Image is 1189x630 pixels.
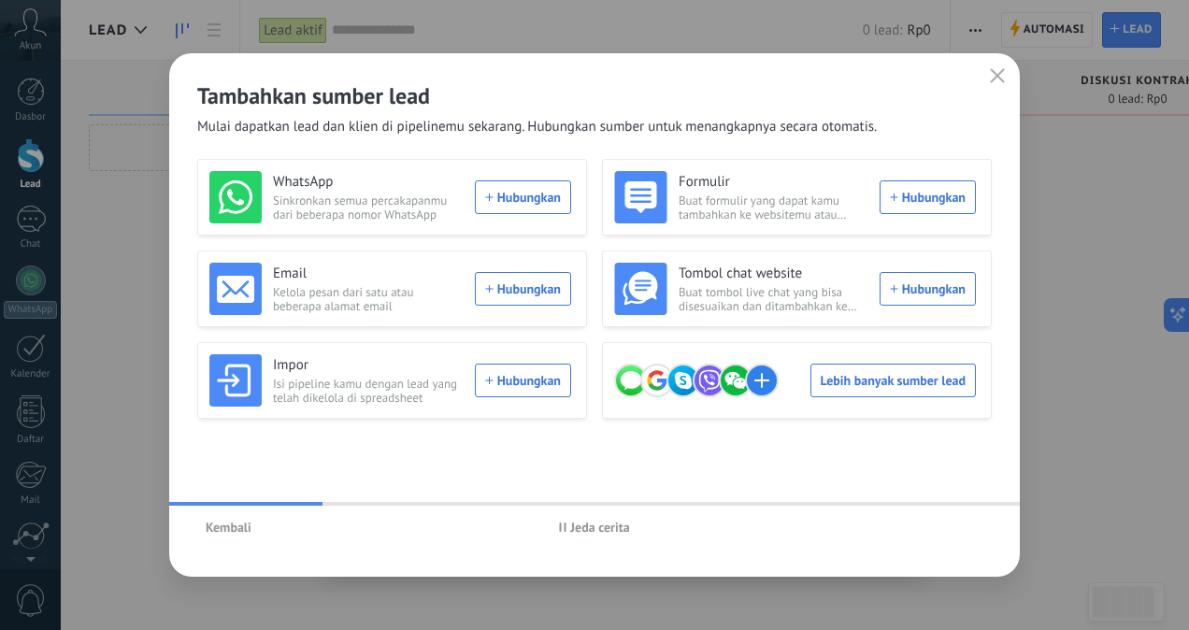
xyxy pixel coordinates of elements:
span: Kembali [206,521,251,534]
button: Jeda cerita [551,513,637,541]
span: Sinkronkan semua percakapanmu dari beberapa nomor WhatsApp [273,193,464,222]
h3: Formulir [679,173,868,192]
span: Buat formulir yang dapat kamu tambahkan ke websitemu atau bagikan sebagai tautan [679,193,868,222]
h3: Tombol chat website [679,265,868,283]
span: Isi pipeline kamu dengan lead yang telah dikelola di spreadsheet [273,377,464,405]
h3: WhatsApp [273,173,464,192]
span: Jeda cerita [570,521,629,534]
button: Kembali [197,513,260,541]
span: Mulai dapatkan lead dan klien di pipelinemu sekarang. Hubungkan sumber untuk menangkapnya secara ... [197,118,877,136]
h3: Email [273,265,464,283]
span: Kelola pesan dari satu atau beberapa alamat email [273,285,464,313]
h2: Tambahkan sumber lead [197,81,992,110]
h3: Impor [273,356,464,375]
span: Buat tombol live chat yang bisa disesuaikan dan ditambahkan ke websitemu [679,285,868,313]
